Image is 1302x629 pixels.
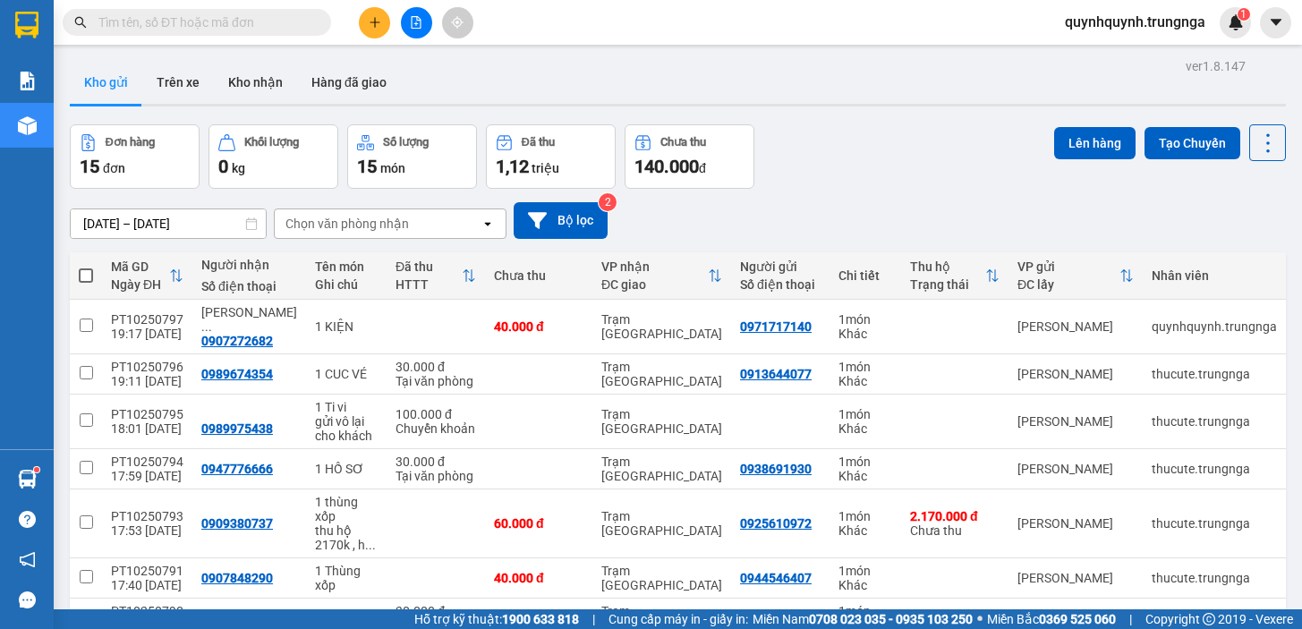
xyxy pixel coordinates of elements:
[1054,127,1136,159] button: Lên hàng
[111,604,183,618] div: PT10250790
[1186,56,1246,76] div: ver 1.8.147
[838,312,892,327] div: 1 món
[486,124,616,189] button: Đã thu1,12 triệu
[977,616,983,623] span: ⚪️
[987,609,1116,629] span: Miền Bắc
[599,193,617,211] sup: 2
[1017,462,1134,476] div: [PERSON_NAME]
[111,523,183,538] div: 17:53 [DATE]
[315,400,378,414] div: 1 Ti vi
[1017,414,1134,429] div: [PERSON_NAME]
[451,16,464,29] span: aim
[347,124,477,189] button: Số lượng15món
[910,509,1000,538] div: Chưa thu
[592,252,731,300] th: Toggle SortBy
[838,509,892,523] div: 1 món
[111,312,183,327] div: PT10250797
[1152,571,1277,585] div: thucute.trungnga
[315,277,378,292] div: Ghi chú
[102,252,192,300] th: Toggle SortBy
[838,564,892,578] div: 1 món
[201,462,273,476] div: 0947776666
[1145,127,1240,159] button: Tạo Chuyến
[201,367,273,381] div: 0989674354
[740,367,812,381] div: 0913644077
[387,252,485,300] th: Toggle SortBy
[208,124,338,189] button: Khối lượng0kg
[608,609,748,629] span: Cung cấp máy in - giấy in:
[98,13,310,32] input: Tìm tên, số ĐT hoặc mã đơn
[910,259,985,274] div: Thu hộ
[111,374,183,388] div: 19:11 [DATE]
[315,367,378,381] div: 1 CUC VÉ
[753,609,973,629] span: Miền Nam
[396,604,476,618] div: 30.000 đ
[1240,8,1247,21] span: 1
[1268,14,1284,30] span: caret-down
[1260,7,1291,38] button: caret-down
[111,360,183,374] div: PT10250796
[111,259,169,274] div: Mã GD
[18,72,37,90] img: solution-icon
[201,516,273,531] div: 0909380737
[522,136,555,149] div: Đã thu
[494,268,583,283] div: Chưa thu
[838,469,892,483] div: Khác
[1008,252,1143,300] th: Toggle SortBy
[1017,516,1134,531] div: [PERSON_NAME]
[357,156,377,177] span: 15
[660,136,706,149] div: Chưa thu
[1017,367,1134,381] div: [PERSON_NAME]
[838,455,892,469] div: 1 món
[494,319,583,334] div: 40.000 đ
[218,156,228,177] span: 0
[232,161,245,175] span: kg
[1152,414,1277,429] div: thucute.trungnga
[315,319,378,334] div: 1 KIỆN
[201,571,273,585] div: 0907848290
[901,252,1008,300] th: Toggle SortBy
[592,609,595,629] span: |
[601,360,722,388] div: Trạm [GEOGRAPHIC_DATA]
[401,7,432,38] button: file-add
[111,455,183,469] div: PT10250794
[1203,613,1215,625] span: copyright
[1152,319,1277,334] div: quynhquynh.trungnga
[494,516,583,531] div: 60.000 đ
[142,61,214,104] button: Trên xe
[18,116,37,135] img: warehouse-icon
[1017,259,1119,274] div: VP gửi
[1238,8,1250,21] sup: 1
[70,61,142,104] button: Kho gửi
[740,277,821,292] div: Số điện thoại
[111,277,169,292] div: Ngày ĐH
[111,421,183,436] div: 18:01 [DATE]
[601,564,722,592] div: Trạm [GEOGRAPHIC_DATA]
[699,161,706,175] span: đ
[201,258,297,272] div: Người nhận
[910,509,1000,523] div: 2.170.000 đ
[315,259,378,274] div: Tên món
[532,161,559,175] span: triệu
[809,612,973,626] strong: 0708 023 035 - 0935 103 250
[19,551,36,568] span: notification
[1228,14,1244,30] img: icon-new-feature
[514,202,608,239] button: Bộ lọc
[111,469,183,483] div: 17:59 [DATE]
[111,564,183,578] div: PT10250791
[838,374,892,388] div: Khác
[111,407,183,421] div: PT10250795
[315,564,378,592] div: 1 Thùng xốp
[15,12,38,38] img: logo-vxr
[396,469,476,483] div: Tại văn phòng
[496,156,529,177] span: 1,12
[1017,571,1134,585] div: [PERSON_NAME]
[442,7,473,38] button: aim
[838,421,892,436] div: Khác
[297,61,401,104] button: Hàng đã giao
[365,538,376,552] span: ...
[1152,516,1277,531] div: thucute.trungnga
[910,277,985,292] div: Trạng thái
[838,578,892,592] div: Khác
[201,319,212,334] span: ...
